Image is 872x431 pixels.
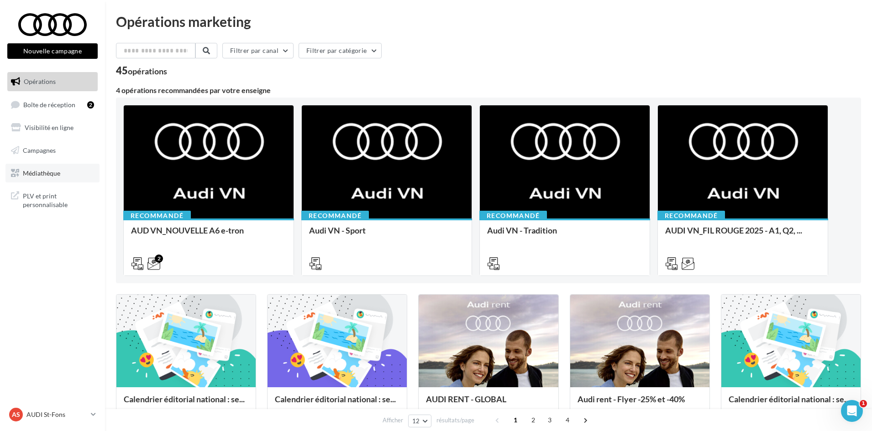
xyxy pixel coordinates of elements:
span: Visibilité en ligne [25,124,74,131]
a: PLV et print personnalisable [5,186,100,213]
span: AUDI VN_FIL ROUGE 2025 - A1, Q2, ... [665,225,802,235]
span: résultats/page [436,416,474,425]
span: Afficher [383,416,403,425]
div: Recommandé [123,211,191,221]
div: 2 [155,254,163,263]
p: AUDI St-Fons [26,410,87,419]
a: Visibilité en ligne [5,118,100,137]
span: Campagnes [23,146,56,154]
span: AUD VN_NOUVELLE A6 e-tron [131,225,244,235]
div: Recommandé [479,211,547,221]
span: 4 [560,413,575,427]
a: Campagnes [5,141,100,160]
span: 12 [412,417,420,425]
span: Audi VN - Tradition [487,225,557,235]
span: Calendrier éditorial national : se... [124,394,245,404]
a: Boîte de réception2 [5,95,100,114]
span: Audi VN - Sport [309,225,366,235]
button: Filtrer par canal [222,43,294,58]
span: 1 [508,413,523,427]
div: Recommandé [657,211,725,221]
a: Médiathèque [5,164,100,183]
div: Opérations marketing [116,15,861,28]
iframe: Intercom live chat [841,400,863,422]
button: 12 [408,415,431,427]
span: AUDI RENT - GLOBAL [426,394,506,404]
span: Audi rent - Flyer -25% et -40% [578,394,685,404]
span: Boîte de réception [23,100,75,108]
span: Opérations [24,78,56,85]
a: AS AUDI St-Fons [7,406,98,423]
span: PLV et print personnalisable [23,190,94,209]
div: Recommandé [301,211,369,221]
span: Calendrier éditorial national : se... [729,394,850,404]
span: 2 [526,413,541,427]
span: Calendrier éditorial national : se... [275,394,396,404]
div: 45 [116,66,167,76]
span: 3 [542,413,557,427]
div: 2 [87,101,94,109]
div: opérations [128,67,167,75]
span: AS [12,410,20,419]
button: Filtrer par catégorie [299,43,382,58]
a: Opérations [5,72,100,91]
span: Médiathèque [23,169,60,177]
div: 4 opérations recommandées par votre enseigne [116,87,861,94]
button: Nouvelle campagne [7,43,98,59]
span: 1 [860,400,867,407]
